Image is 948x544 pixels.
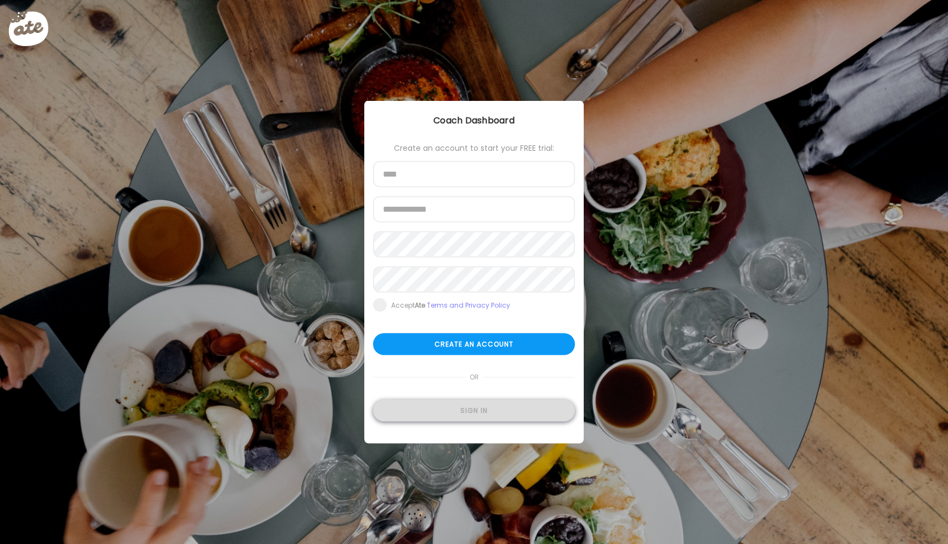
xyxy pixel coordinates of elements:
[391,301,510,310] div: Accept
[427,301,510,310] a: Terms and Privacy Policy
[373,333,575,355] div: Create an account
[373,400,575,422] div: Sign in
[465,366,483,388] span: or
[364,114,584,127] div: Coach Dashboard
[415,301,425,310] b: Ate
[373,144,575,152] div: Create an account to start your FREE trial:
